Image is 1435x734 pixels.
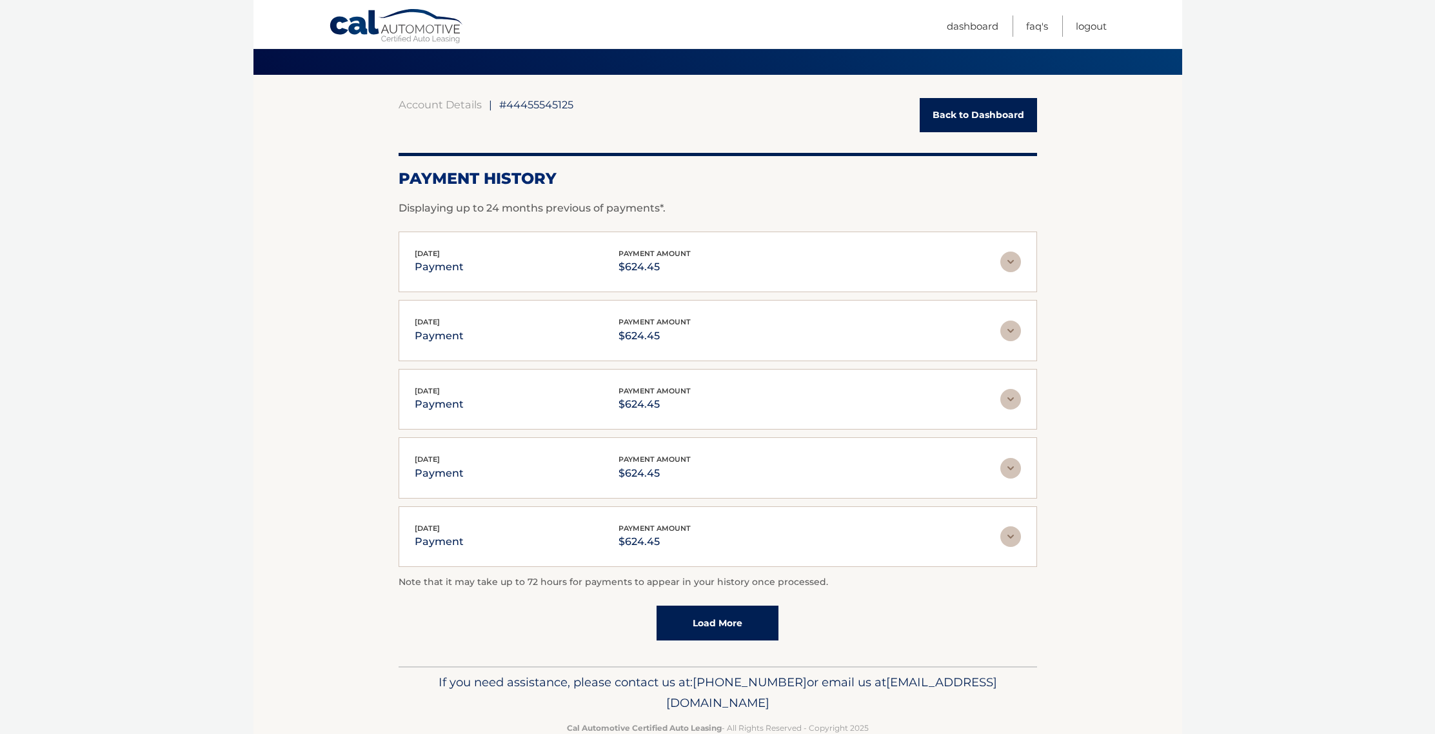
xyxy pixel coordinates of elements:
a: Back to Dashboard [920,98,1037,132]
span: #44455545125 [499,98,573,111]
span: [DATE] [415,524,440,533]
span: payment amount [619,386,691,395]
img: accordion-rest.svg [1000,526,1021,547]
a: FAQ's [1026,15,1048,37]
p: $624.45 [619,533,691,551]
span: [PHONE_NUMBER] [693,675,807,689]
p: Displaying up to 24 months previous of payments*. [399,201,1037,216]
p: $624.45 [619,464,691,482]
span: [DATE] [415,386,440,395]
a: Load More [657,606,778,640]
span: [EMAIL_ADDRESS][DOMAIN_NAME] [666,675,997,710]
p: $624.45 [619,258,691,276]
span: [DATE] [415,317,440,326]
strong: Cal Automotive Certified Auto Leasing [567,723,722,733]
p: payment [415,464,464,482]
img: accordion-rest.svg [1000,389,1021,410]
p: payment [415,533,464,551]
img: accordion-rest.svg [1000,252,1021,272]
a: Logout [1076,15,1107,37]
span: [DATE] [415,249,440,258]
a: Dashboard [947,15,998,37]
a: Cal Automotive [329,8,464,46]
p: $624.45 [619,395,691,413]
p: Note that it may take up to 72 hours for payments to appear in your history once processed. [399,575,1037,590]
img: accordion-rest.svg [1000,321,1021,341]
span: payment amount [619,317,691,326]
p: $624.45 [619,327,691,345]
p: payment [415,258,464,276]
p: payment [415,395,464,413]
span: payment amount [619,249,691,258]
p: payment [415,327,464,345]
p: If you need assistance, please contact us at: or email us at [407,672,1029,713]
span: | [489,98,492,111]
span: payment amount [619,524,691,533]
span: [DATE] [415,455,440,464]
img: accordion-rest.svg [1000,458,1021,479]
span: payment amount [619,455,691,464]
a: Account Details [399,98,482,111]
h2: Payment History [399,169,1037,188]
